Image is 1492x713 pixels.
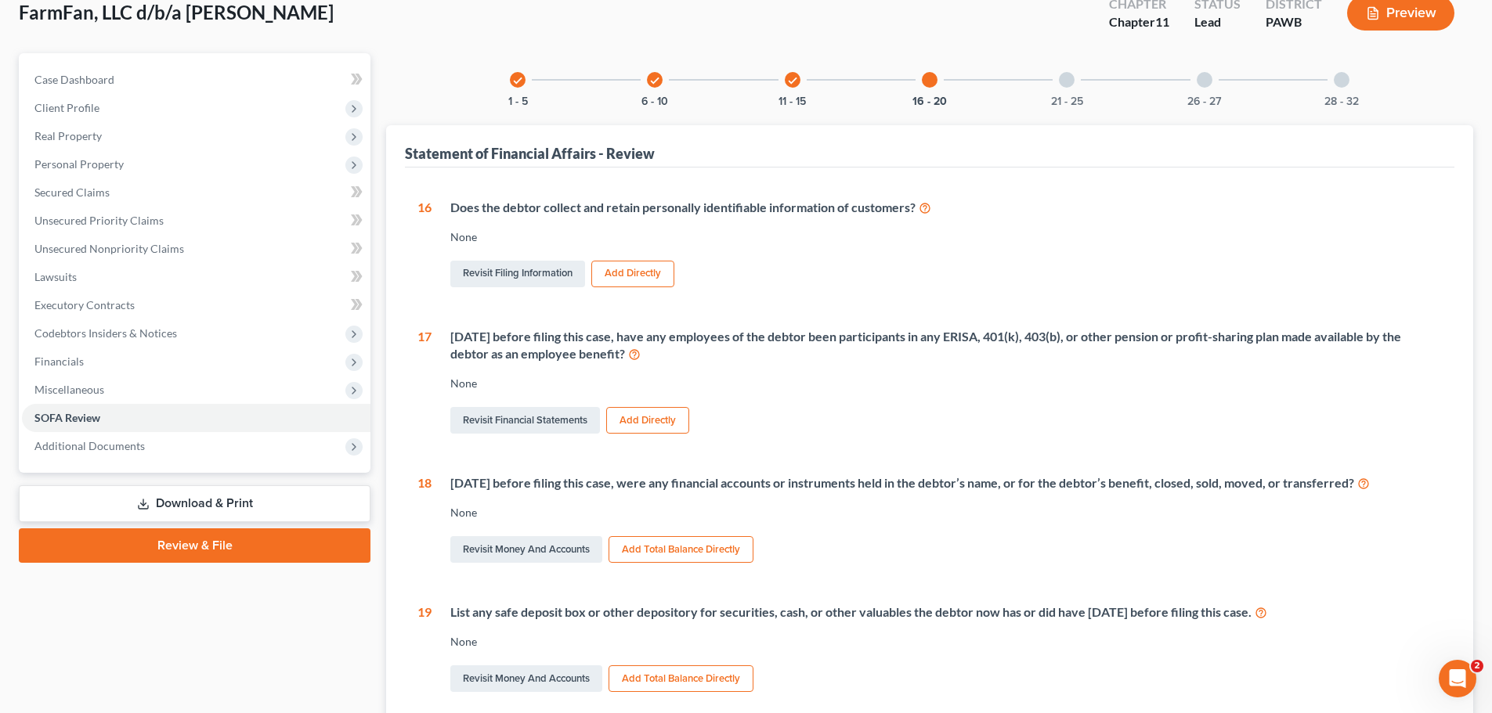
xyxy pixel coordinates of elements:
a: Lawsuits [22,263,370,291]
div: None [450,505,1442,520]
div: None [450,376,1442,391]
div: [DATE] before filing this case, have any employees of the debtor been participants in any ERISA, ... [450,328,1442,364]
span: Executory Contracts [34,298,135,311]
a: Executory Contracts [22,291,370,319]
button: 26 - 27 [1187,96,1221,107]
span: SOFA Review [34,411,100,424]
a: Revisit Money and Accounts [450,536,602,563]
div: None [450,634,1442,650]
span: Miscellaneous [34,383,104,396]
span: 2 [1471,660,1483,672]
div: Statement of Financial Affairs - Review [405,144,655,163]
i: check [787,75,798,86]
button: 6 - 10 [641,96,668,107]
button: 28 - 32 [1324,96,1359,107]
span: Codebtors Insiders & Notices [34,326,177,340]
button: 11 - 15 [779,96,806,107]
span: Lawsuits [34,270,77,283]
i: check [649,75,660,86]
div: [DATE] before filing this case, were any financial accounts or instruments held in the debtor’s n... [450,474,1442,492]
a: Revisit Money and Accounts [450,665,602,692]
span: FarmFan, LLC d/b/a [PERSON_NAME] [19,1,334,23]
span: Real Property [34,129,102,142]
button: 21 - 25 [1051,96,1083,107]
a: Case Dashboard [22,66,370,94]
div: Does the debtor collect and retain personally identifiable information of customers? [450,199,1442,217]
button: Add Total Balance Directly [609,536,753,563]
span: Personal Property [34,157,124,171]
div: Chapter [1109,13,1169,31]
a: Revisit Financial Statements [450,407,600,434]
a: Download & Print [19,485,370,522]
a: Secured Claims [22,178,370,207]
iframe: Intercom live chat [1439,660,1476,697]
span: Case Dashboard [34,73,114,86]
span: Client Profile [34,101,99,114]
span: Unsecured Nonpriority Claims [34,242,184,255]
button: 16 - 20 [912,96,947,107]
span: Unsecured Priority Claims [34,214,164,227]
div: 16 [417,199,432,290]
span: Financials [34,355,84,368]
a: Revisit Filing Information [450,261,585,287]
div: None [450,229,1442,245]
div: 19 [417,603,432,695]
div: Lead [1194,13,1241,31]
button: Add Directly [606,407,689,434]
button: Add Total Balance Directly [609,665,753,692]
div: List any safe deposit box or other depository for securities, cash, or other valuables the debtor... [450,603,1442,621]
button: 1 - 5 [508,96,528,107]
button: Add Directly [591,261,674,287]
a: Review & File [19,528,370,563]
a: Unsecured Nonpriority Claims [22,235,370,263]
span: Additional Documents [34,439,145,452]
div: 18 [417,474,432,566]
a: Unsecured Priority Claims [22,207,370,235]
a: SOFA Review [22,404,370,432]
i: check [512,75,523,86]
span: 11 [1155,14,1169,29]
div: PAWB [1266,13,1322,31]
div: 17 [417,328,432,438]
span: Secured Claims [34,185,110,199]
